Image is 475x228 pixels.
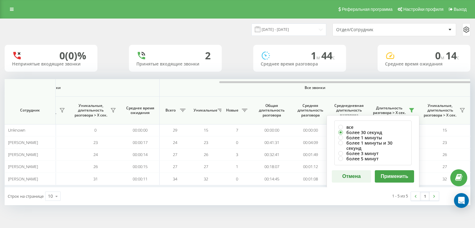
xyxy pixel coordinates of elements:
[121,136,160,148] td: 00:00:17
[173,176,177,182] span: 34
[93,176,98,182] span: 31
[336,27,410,32] div: Отдел/Сотрудник
[261,61,339,67] div: Среднее время разговора
[173,127,177,133] span: 29
[291,173,330,185] td: 00:01:08
[136,61,214,67] div: Принятые входящие звонки
[236,164,238,169] span: 1
[225,108,240,113] span: Новые
[163,108,178,113] span: Всего
[443,176,447,182] span: 32
[291,124,330,136] td: 00:00:00
[194,108,216,113] span: Уникальные
[126,106,155,115] span: Среднее время ожидания
[121,149,160,161] td: 00:00:14
[8,193,44,199] span: Строк на странице
[252,173,291,185] td: 00:14:45
[121,173,160,185] td: 00:00:11
[8,140,38,145] span: [PERSON_NAME]
[173,140,177,145] span: 24
[257,103,286,118] span: Общая длительность разговора
[236,152,238,157] span: 3
[93,140,98,145] span: 23
[443,152,447,157] span: 26
[332,170,371,183] button: Отмена
[291,136,330,148] td: 00:04:09
[252,124,291,136] td: 00:00:00
[205,50,211,61] div: 2
[332,54,335,61] span: c
[8,127,25,133] span: Unknown
[441,54,446,61] span: м
[178,85,452,90] span: Все звонки
[443,164,447,169] span: 27
[443,140,447,145] span: 23
[435,49,446,62] span: 0
[8,152,38,157] span: [PERSON_NAME]
[443,127,447,133] span: 15
[12,61,90,67] div: Непринятые входящие звонки
[338,140,408,151] label: более 1 минуты и 30 секунд
[59,50,86,61] div: 0 (0)%
[173,164,177,169] span: 27
[204,152,208,157] span: 26
[296,103,325,118] span: Средняя длительность разговора
[8,176,38,182] span: [PERSON_NAME]
[454,193,469,208] div: Open Intercom Messenger
[204,140,208,145] span: 23
[385,61,463,67] div: Среднее время ожидания
[252,161,291,173] td: 00:18:07
[48,193,53,199] div: 10
[236,176,238,182] span: 0
[338,130,408,135] label: более 30 секунд
[422,103,458,118] span: Уникальные, длительность разговора > Х сек.
[121,124,160,136] td: 00:00:00
[338,156,408,161] label: более 5 минут
[173,152,177,157] span: 27
[338,135,408,140] label: более 1 минуты
[204,164,208,169] span: 27
[446,49,459,62] span: 14
[403,7,443,12] span: Настройки профиля
[93,152,98,157] span: 24
[392,193,408,199] div: 1 - 5 из 5
[420,192,430,201] a: 1
[291,161,330,173] td: 00:01:12
[204,127,208,133] span: 15
[371,106,407,115] span: Длительность разговора > Х сек.
[457,54,459,61] span: c
[252,149,291,161] td: 00:32:41
[375,170,414,183] button: Применить
[311,49,321,62] span: 1
[454,7,467,12] span: Выход
[236,140,238,145] span: 0
[342,7,392,12] span: Реферальная программа
[121,161,160,173] td: 00:00:15
[94,127,96,133] span: 0
[338,125,408,130] label: все
[334,103,364,118] span: Среднедневная длительность разговора
[321,49,335,62] span: 44
[10,108,50,113] span: Сотрудник
[291,149,330,161] td: 00:01:49
[316,54,321,61] span: м
[8,164,38,169] span: [PERSON_NAME]
[338,151,408,156] label: более 3 минут
[93,164,98,169] span: 26
[252,136,291,148] td: 00:41:31
[204,176,208,182] span: 32
[73,103,109,118] span: Уникальные, длительность разговора > Х сек.
[236,127,238,133] span: 7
